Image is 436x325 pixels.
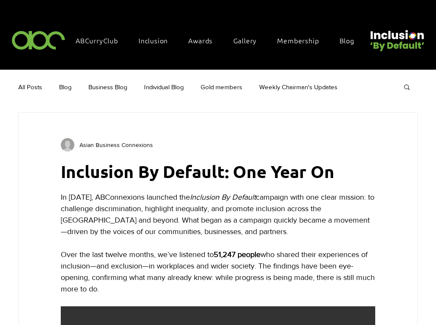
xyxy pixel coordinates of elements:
nav: Blog [17,70,394,104]
a: Gallery [229,31,270,49]
span: Inclusion By Default [190,193,256,201]
span: Inclusion [139,36,168,45]
img: ABC-Logo-Blank-Background-01-01-2.png [9,27,68,52]
div: Awards [184,31,225,49]
span: 51,247 people [214,250,260,259]
a: Weekly Chairman's Updates [259,82,337,91]
span: Over the last twelve months, we’ve listened to [61,250,214,259]
div: Search [403,83,411,90]
span: Awards [188,36,212,45]
span: In [DATE], ABConnexions launched the [61,193,190,201]
span: Membership [277,36,319,45]
a: All Posts [18,82,42,91]
a: Blog [335,31,367,49]
a: Blog [59,82,71,91]
img: Untitled design (22).png [367,23,426,52]
a: Gold members [201,82,242,91]
nav: Site [71,31,367,49]
div: Inclusion [134,31,181,49]
span: Gallery [233,36,257,45]
a: Individual Blog [144,82,184,91]
h1: Inclusion By Default: One Year On [61,159,375,183]
a: Membership [273,31,331,49]
a: Business Blog [88,82,127,91]
span: Blog [340,36,354,45]
span: ABCurryClub [76,36,118,45]
a: ABCurryClub [71,31,131,49]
